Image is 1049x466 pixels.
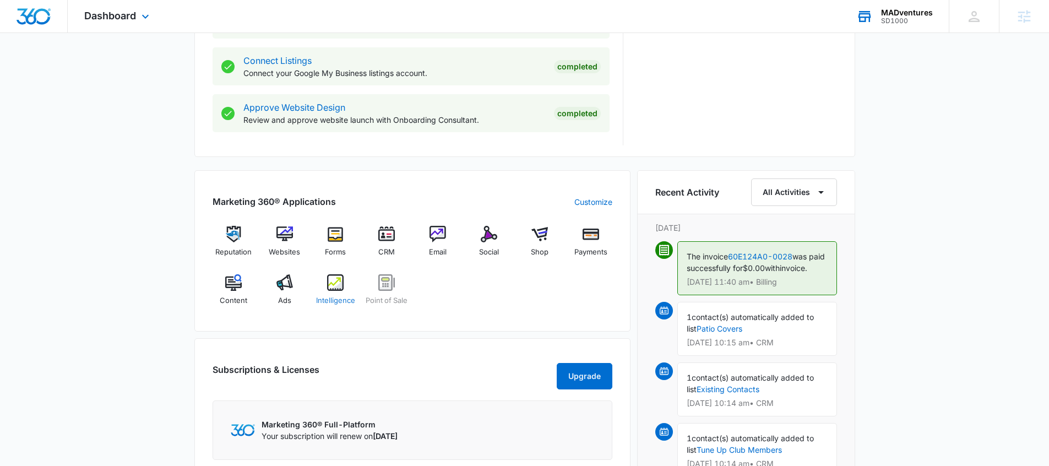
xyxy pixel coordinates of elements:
[378,247,395,258] span: CRM
[574,196,612,208] a: Customize
[554,107,601,120] div: Completed
[557,363,612,389] button: Upgrade
[728,252,792,261] a: 60E124A0-0028
[316,295,355,306] span: Intelligence
[531,247,548,258] span: Shop
[687,312,692,322] span: 1
[262,430,398,442] p: Your subscription will renew on
[243,102,345,113] a: Approve Website Design
[687,312,814,333] span: contact(s) automatically added to list
[84,10,136,21] span: Dashboard
[213,363,319,385] h2: Subscriptions & Licenses
[243,67,545,79] p: Connect your Google My Business listings account.
[780,263,807,273] span: invoice.
[262,419,398,430] p: Marketing 360® Full-Platform
[570,226,612,265] a: Payments
[366,274,408,314] a: Point of Sale
[243,55,312,66] a: Connect Listings
[655,186,719,199] h6: Recent Activity
[687,434,814,454] span: contact(s) automatically added to list
[881,8,933,17] div: account name
[325,247,346,258] span: Forms
[697,324,742,333] a: Patio Covers
[417,226,459,265] a: Email
[765,263,780,273] span: with
[881,17,933,25] div: account id
[429,247,447,258] span: Email
[687,399,828,407] p: [DATE] 10:14 am • CRM
[243,114,545,126] p: Review and approve website launch with Onboarding Consultant.
[366,295,407,306] span: Point of Sale
[687,339,828,346] p: [DATE] 10:15 am • CRM
[220,295,247,306] span: Content
[743,263,765,273] span: $0.00
[687,373,814,394] span: contact(s) automatically added to list
[468,226,510,265] a: Social
[269,247,300,258] span: Websites
[687,278,828,286] p: [DATE] 11:40 am • Billing
[519,226,561,265] a: Shop
[213,274,255,314] a: Content
[655,222,837,234] p: [DATE]
[215,247,252,258] span: Reputation
[263,226,306,265] a: Websites
[263,274,306,314] a: Ads
[687,373,692,382] span: 1
[314,226,357,265] a: Forms
[697,384,759,394] a: Existing Contacts
[314,274,357,314] a: Intelligence
[213,226,255,265] a: Reputation
[278,295,291,306] span: Ads
[479,247,499,258] span: Social
[697,445,782,454] a: Tune Up Club Members
[687,434,692,443] span: 1
[574,247,607,258] span: Payments
[373,431,398,441] span: [DATE]
[213,195,336,208] h2: Marketing 360® Applications
[554,60,601,73] div: Completed
[231,424,255,436] img: Marketing 360 Logo
[687,252,728,261] span: The invoice
[751,178,837,206] button: All Activities
[366,226,408,265] a: CRM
